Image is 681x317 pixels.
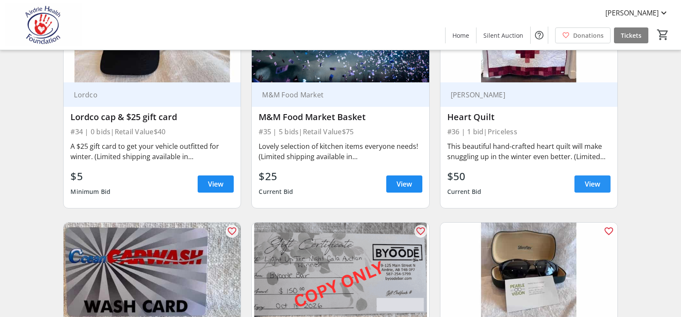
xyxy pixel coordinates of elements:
span: View [397,179,412,189]
div: Minimum Bid [70,184,110,199]
div: M&M Food Market Basket [259,112,422,122]
span: Home [452,31,469,40]
div: [PERSON_NAME] [447,91,600,99]
a: View [198,175,234,193]
img: Airdrie Health Foundation's Logo [5,3,82,46]
a: Donations [555,27,611,43]
button: Cart [655,27,671,42]
div: $50 [447,169,482,184]
a: Tickets [614,27,648,43]
div: Current Bid [259,184,293,199]
a: Home [446,27,476,43]
mat-icon: favorite_outline [604,226,614,236]
div: This beautiful hand-crafted heart quilt will make snuggling up in the winter even better. (Limite... [447,141,611,162]
div: $25 [259,169,293,184]
a: View [574,175,611,193]
div: $5 [70,169,110,184]
div: #34 | 0 bids | Retail Value $40 [70,126,234,138]
a: Silent Auction [476,27,530,43]
button: Help [531,27,548,44]
span: Silent Auction [483,31,523,40]
span: View [208,179,223,189]
div: Heart Quilt [447,112,611,122]
a: View [386,175,422,193]
div: M&M Food Market [259,91,412,99]
span: View [585,179,600,189]
div: Current Bid [447,184,482,199]
div: Lovely selection of kitchen items everyone needs! (Limited shipping available in [GEOGRAPHIC_DATA... [259,141,422,162]
span: [PERSON_NAME] [605,8,659,18]
div: Lordco [70,91,223,99]
div: #36 | 1 bid | Priceless [447,126,611,138]
button: [PERSON_NAME] [599,6,676,20]
div: A $25 gift card to get your vehicle outfitted for winter. (Limited shipping available in [GEOGRAP... [70,141,234,162]
mat-icon: favorite_outline [415,226,426,236]
span: Tickets [621,31,641,40]
div: #35 | 5 bids | Retail Value $75 [259,126,422,138]
span: Donations [573,31,604,40]
mat-icon: favorite_outline [227,226,237,236]
div: Lordco cap & $25 gift card [70,112,234,122]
